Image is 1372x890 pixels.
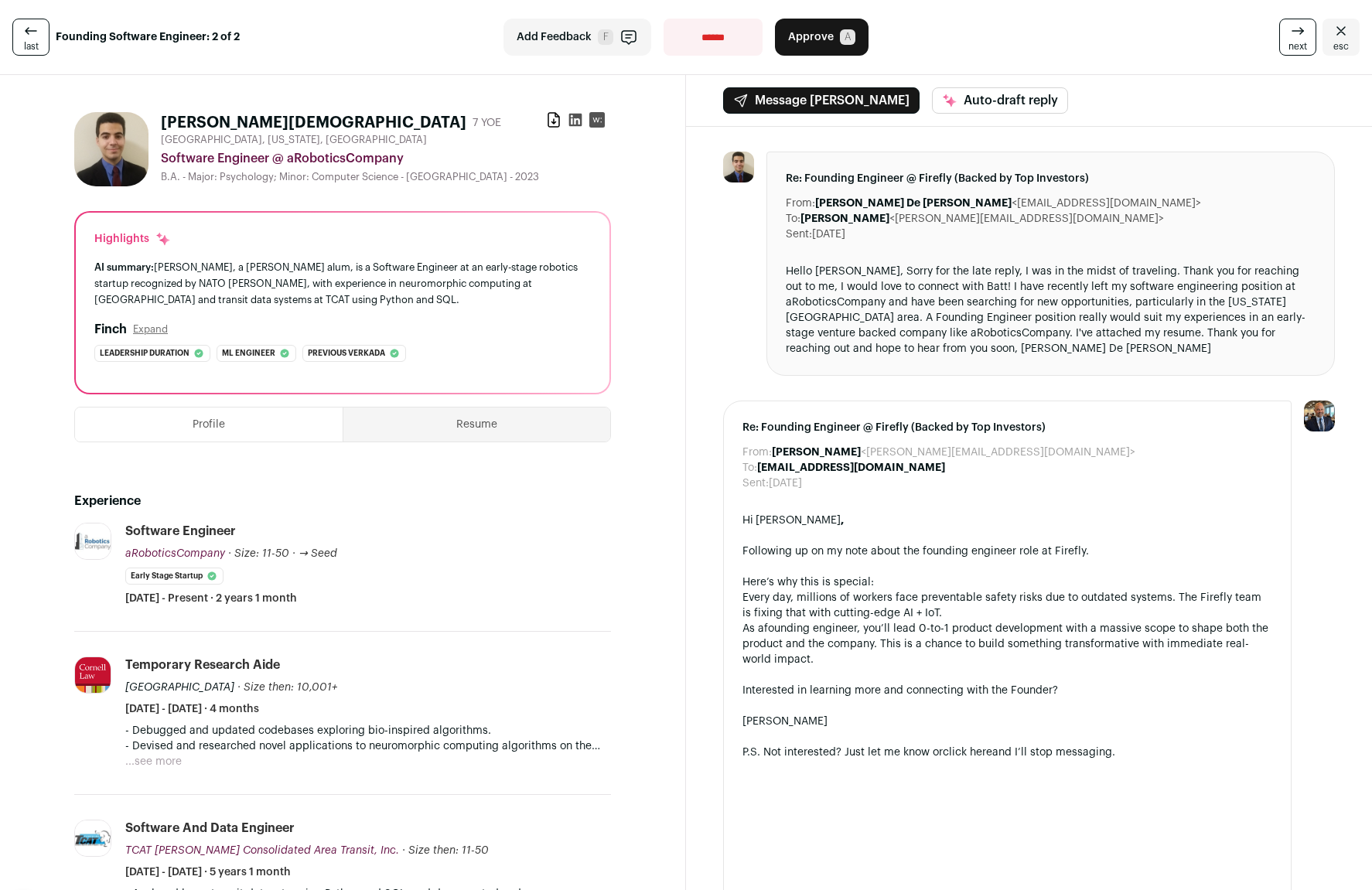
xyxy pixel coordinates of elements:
li: Every day, millions of workers face preventable safety risks due to outdated systems. The Firefly... [742,590,1272,621]
span: aRoboticsCompany [125,548,225,559]
div: Interested in learning more and connecting with the Founder? [742,683,1272,698]
span: F [598,29,613,45]
button: Auto-draft reply [932,87,1068,114]
img: 5f7197dcca4079730124e9ce506cf0ab18cc34a745f616e0d64e767f1a5043c1.jpg [74,112,148,186]
li: Early Stage Startup [125,568,224,585]
b: [PERSON_NAME] [772,447,861,458]
span: Leadership duration [100,346,189,361]
b: [PERSON_NAME] De [PERSON_NAME] [815,198,1012,209]
div: Following up on my note about the founding engineer role at Firefly. [742,544,1272,559]
div: Software and Data Engineer [125,820,295,837]
a: last [12,19,49,56]
dt: Sent: [742,476,769,491]
span: Re: Founding Engineer @ Firefly (Backed by Top Investors) [786,171,1316,186]
span: [DATE] - Present · 2 years 1 month [125,591,297,606]
img: 6378ab8c17cff44c3f0c387f0961417f00482388c9a19205e8c6bf40e01c98c8.jpg [75,523,111,559]
span: [GEOGRAPHIC_DATA], [US_STATE], [GEOGRAPHIC_DATA] [161,134,427,146]
div: Highlights [94,231,171,247]
span: · Size: 11-50 [228,548,289,559]
img: c41e1ba0d17efd0e69a20b60719e90b8d7495031a16a7b7254cb263358424de3.jpg [75,657,111,693]
span: Approve [788,29,834,45]
span: Add Feedback [517,29,592,45]
div: Software Engineer [125,523,236,540]
a: Close [1323,19,1360,56]
a: click here [943,747,992,758]
div: Software Engineer @ aRoboticsCompany [161,149,611,168]
button: Profile [75,407,343,442]
span: · Size then: 10,001+ [237,682,337,693]
h2: Finch [94,320,127,339]
div: Here’s why this is special: [742,575,1272,590]
span: · [292,546,295,561]
span: [DATE] - [DATE] · 4 months [125,701,259,717]
div: [PERSON_NAME] [742,714,1272,729]
span: A [840,29,855,45]
dt: From: [742,445,772,460]
strong: , [841,515,844,526]
span: last [24,40,39,53]
h1: [PERSON_NAME][DEMOGRAPHIC_DATA] [161,112,466,134]
span: Previous verkada [308,346,385,361]
dt: To: [742,460,757,476]
a: next [1279,19,1316,56]
dt: To: [786,211,800,227]
img: 5f7197dcca4079730124e9ce506cf0ab18cc34a745f616e0d64e767f1a5043c1.jpg [723,152,754,182]
dd: [DATE] [769,476,802,491]
b: [EMAIL_ADDRESS][DOMAIN_NAME] [757,462,945,473]
div: Hi [PERSON_NAME] [742,513,1272,528]
button: Add Feedback F [503,19,651,56]
p: - Devised and researched novel applications to neuromorphic computing algorithms on the Intel Loi... [125,738,611,754]
span: Re: Founding Engineer @ Firefly (Backed by Top Investors) [742,420,1272,435]
button: Expand [133,323,168,336]
dd: <[PERSON_NAME][EMAIL_ADDRESS][DOMAIN_NAME]> [772,445,1135,460]
b: [PERSON_NAME] [800,213,889,224]
div: 7 YOE [473,115,501,131]
a: founding engineer [764,623,857,634]
button: Approve A [775,19,869,56]
li: As a , you’ll lead 0-to-1 product development with a massive scope to shape both the product and ... [742,621,1272,667]
img: 18202275-medium_jpg [1304,401,1335,431]
img: d2b08b36602c7fabe5ec82e8dbff0819cacb12eabbdcd1eb776517daf7177abe.jpg [75,820,111,856]
div: Hello [PERSON_NAME], Sorry for the late reply, I was in the midst of traveling. Thank you for rea... [786,264,1316,356]
span: [DATE] - [DATE] · 5 years 1 month [125,864,291,880]
strong: Founding Software Engineer: 2 of 2 [56,29,240,45]
dt: Sent: [786,227,812,242]
span: AI summary: [94,262,154,272]
dd: <[PERSON_NAME][EMAIL_ADDRESS][DOMAIN_NAME]> [800,211,1164,227]
button: Resume [343,407,610,442]
div: Temporary Research Aide [125,656,280,673]
span: → Seed [299,548,337,559]
dt: From: [786,196,815,211]
span: next [1288,40,1307,53]
span: · Size then: 11-50 [402,845,489,856]
button: Message [PERSON_NAME] [723,87,920,114]
span: Ml engineer [222,346,275,361]
div: P.S. Not interested? Just let me know or and I’ll stop messaging. [742,745,1272,760]
dd: [DATE] [812,227,845,242]
span: TCAT [PERSON_NAME] Consolidated Area Transit, Inc. [125,845,399,856]
h2: Experience [74,492,611,510]
span: [GEOGRAPHIC_DATA] [125,682,234,693]
div: [PERSON_NAME], a [PERSON_NAME] alum, is a Software Engineer at an early-stage robotics startup re... [94,259,591,308]
p: - Debugged and updated codebases exploring bio-inspired algorithms. [125,723,611,738]
button: ...see more [125,754,182,769]
div: B.A. - Major: Psychology; Minor: Computer Science - [GEOGRAPHIC_DATA] - 2023 [161,171,611,183]
dd: <[EMAIL_ADDRESS][DOMAIN_NAME]> [815,196,1201,211]
span: esc [1333,40,1349,53]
